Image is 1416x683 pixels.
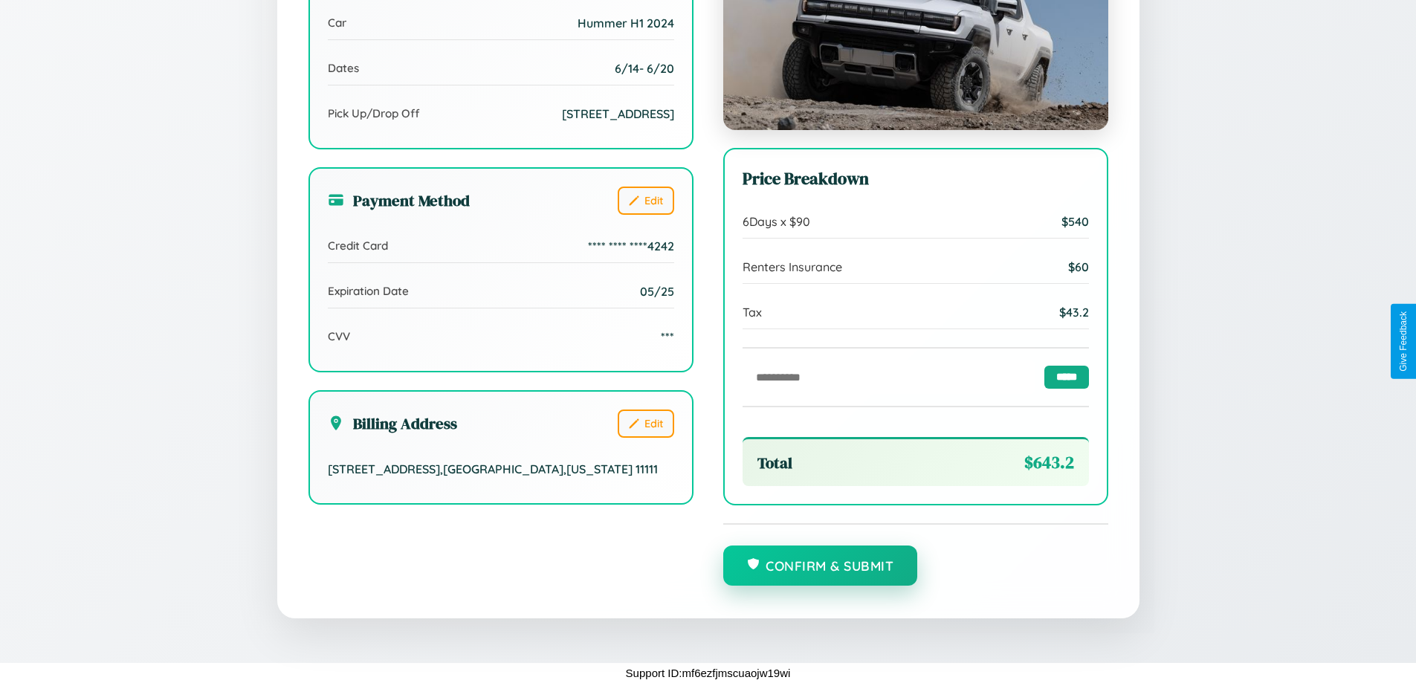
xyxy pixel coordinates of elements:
[328,106,420,120] span: Pick Up/Drop Off
[328,190,470,211] h3: Payment Method
[743,259,842,274] span: Renters Insurance
[743,214,810,229] span: 6 Days x $ 90
[328,412,457,434] h3: Billing Address
[1068,259,1089,274] span: $ 60
[1024,451,1074,474] span: $ 643.2
[757,452,792,473] span: Total
[328,16,346,30] span: Car
[640,284,674,299] span: 05/25
[615,61,674,76] span: 6 / 14 - 6 / 20
[328,61,359,75] span: Dates
[1059,305,1089,320] span: $ 43.2
[626,663,791,683] p: Support ID: mf6ezfjmscuaojw19wi
[578,16,674,30] span: Hummer H1 2024
[328,239,388,253] span: Credit Card
[328,329,350,343] span: CVV
[1061,214,1089,229] span: $ 540
[743,305,762,320] span: Tax
[328,462,658,476] span: [STREET_ADDRESS] , [GEOGRAPHIC_DATA] , [US_STATE] 11111
[618,410,674,438] button: Edit
[328,284,409,298] span: Expiration Date
[562,106,674,121] span: [STREET_ADDRESS]
[743,167,1089,190] h3: Price Breakdown
[1398,311,1409,372] div: Give Feedback
[618,187,674,215] button: Edit
[723,546,918,586] button: Confirm & Submit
